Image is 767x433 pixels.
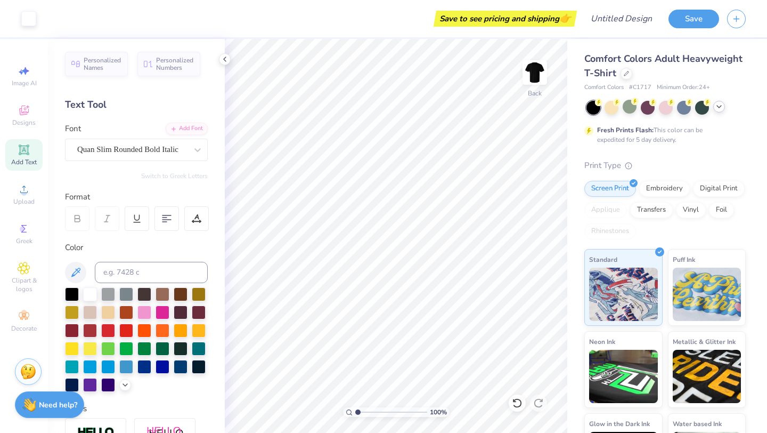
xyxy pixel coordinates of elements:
[630,202,673,218] div: Transfers
[65,123,81,135] label: Font
[584,202,627,218] div: Applique
[589,350,658,403] img: Neon Ink
[639,181,690,197] div: Embroidery
[141,172,208,180] button: Switch to Greek Letters
[11,158,37,166] span: Add Text
[16,237,32,245] span: Greek
[65,403,208,415] div: Styles
[430,407,447,417] span: 100 %
[11,324,37,333] span: Decorate
[13,197,35,206] span: Upload
[95,262,208,283] input: e.g. 7428 c
[584,159,746,172] div: Print Type
[65,98,208,112] div: Text Tool
[589,336,615,347] span: Neon Ink
[597,125,728,145] div: This color can be expedited for 5 day delivery.
[589,254,617,265] span: Standard
[12,79,37,87] span: Image AI
[39,400,77,410] strong: Need help?
[12,118,36,127] span: Designs
[436,11,574,27] div: Save to see pricing and shipping
[589,268,658,321] img: Standard
[693,181,745,197] div: Digital Print
[524,62,545,83] img: Back
[629,83,651,92] span: # C1717
[65,242,208,254] div: Color
[668,10,719,28] button: Save
[657,83,710,92] span: Minimum Order: 24 +
[5,276,43,293] span: Clipart & logos
[84,57,121,71] span: Personalized Names
[673,336,736,347] span: Metallic & Glitter Ink
[673,254,695,265] span: Puff Ink
[673,418,722,429] span: Water based Ink
[589,418,650,429] span: Glow in the Dark Ink
[584,83,624,92] span: Comfort Colors
[584,223,636,239] div: Rhinestones
[584,181,636,197] div: Screen Print
[597,126,654,134] strong: Fresh Prints Flash:
[673,350,741,403] img: Metallic & Glitter Ink
[709,202,734,218] div: Foil
[584,52,742,79] span: Comfort Colors Adult Heavyweight T-Shirt
[559,12,571,25] span: 👉
[65,191,209,203] div: Format
[528,89,542,98] div: Back
[676,202,706,218] div: Vinyl
[582,8,660,29] input: Untitled Design
[166,123,208,135] div: Add Font
[673,268,741,321] img: Puff Ink
[156,57,194,71] span: Personalized Numbers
